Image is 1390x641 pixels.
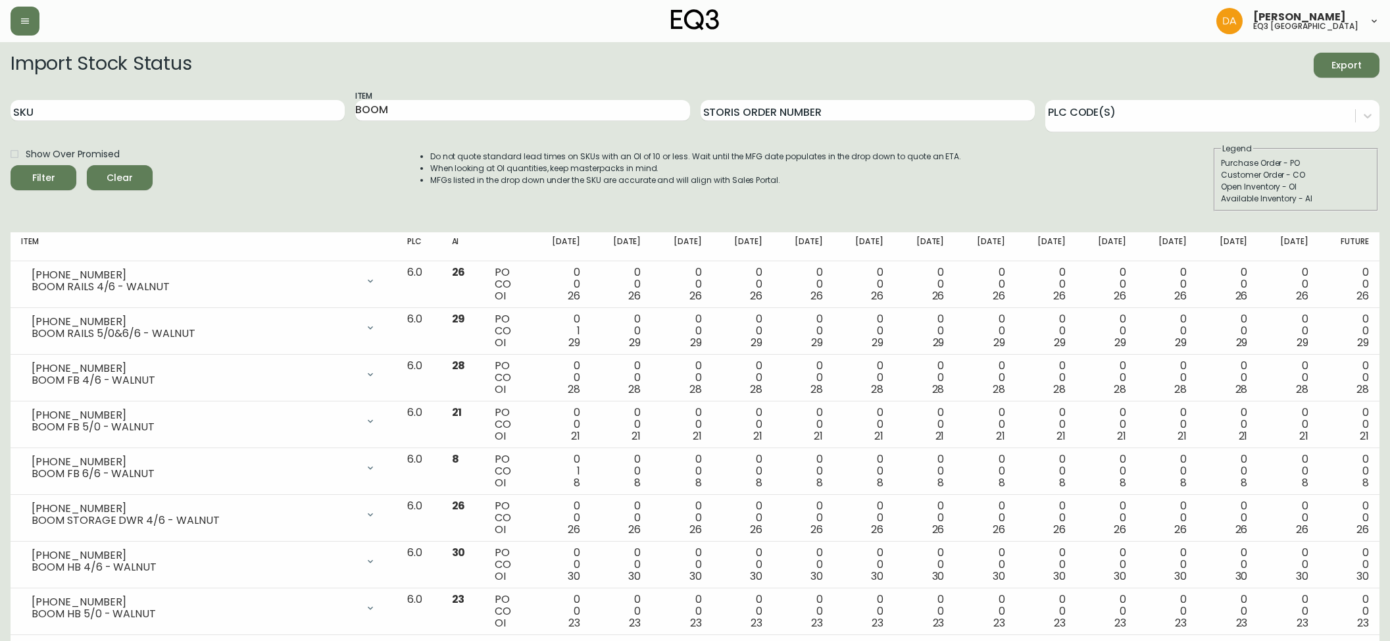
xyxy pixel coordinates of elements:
[1147,594,1187,629] div: 0 0
[1299,428,1308,444] span: 21
[1147,547,1187,582] div: 0 0
[1026,453,1066,489] div: 0 0
[965,547,1005,582] div: 0 0
[933,335,945,350] span: 29
[905,594,944,629] div: 0 0
[1056,428,1066,444] span: 21
[662,594,701,629] div: 0 0
[1235,288,1248,303] span: 26
[1147,500,1187,536] div: 0 0
[689,288,702,303] span: 26
[833,232,894,261] th: [DATE]
[871,288,883,303] span: 26
[1253,12,1346,22] span: [PERSON_NAME]
[1268,267,1308,302] div: 0 0
[1087,500,1126,536] div: 0 0
[993,382,1005,397] span: 28
[932,288,945,303] span: 26
[1114,569,1126,584] span: 30
[452,405,462,420] span: 21
[21,594,386,623] div: [PHONE_NUMBER]BOOM HB 5/0 - WALNUT
[662,500,701,536] div: 0 0
[1324,57,1369,74] span: Export
[1026,360,1066,396] div: 0 0
[397,232,441,261] th: PLC
[1147,407,1187,442] div: 0 0
[1053,522,1066,537] span: 26
[689,522,702,537] span: 26
[753,428,762,444] span: 21
[1296,522,1308,537] span: 26
[1053,569,1066,584] span: 30
[1329,313,1369,349] div: 0 0
[723,360,762,396] div: 0 0
[495,522,506,537] span: OI
[1356,382,1369,397] span: 28
[541,360,580,396] div: 0 0
[601,360,641,396] div: 0 0
[1329,500,1369,536] div: 0 0
[1296,288,1308,303] span: 26
[495,382,506,397] span: OI
[844,594,883,629] div: 0 0
[937,475,944,490] span: 8
[1087,453,1126,489] div: 0 0
[574,475,580,490] span: 8
[844,407,883,442] div: 0 0
[1076,232,1137,261] th: [DATE]
[495,335,506,350] span: OI
[783,267,823,302] div: 0 0
[397,542,441,588] td: 6.0
[32,515,357,526] div: BOOM STORAGE DWR 4/6 - WALNUT
[844,500,883,536] div: 0 0
[1235,382,1248,397] span: 28
[905,267,944,302] div: 0 0
[495,453,520,489] div: PO CO
[32,363,357,374] div: [PHONE_NUMBER]
[1053,382,1066,397] span: 28
[1357,335,1369,350] span: 29
[601,547,641,582] div: 0 0
[541,594,580,629] div: 0 0
[568,382,580,397] span: 28
[397,261,441,308] td: 6.0
[1297,335,1308,350] span: 29
[935,428,945,444] span: 21
[32,316,357,328] div: [PHONE_NUMBER]
[1329,360,1369,396] div: 0 0
[905,547,944,582] div: 0 0
[1241,475,1247,490] span: 8
[712,232,773,261] th: [DATE]
[591,232,651,261] th: [DATE]
[1174,522,1187,537] span: 26
[1329,453,1369,489] div: 0 0
[810,522,823,537] span: 26
[632,428,641,444] span: 21
[32,421,357,433] div: BOOM FB 5/0 - WALNUT
[1026,407,1066,442] div: 0 0
[1026,547,1066,582] div: 0 0
[530,232,591,261] th: [DATE]
[495,569,506,584] span: OI
[21,547,386,576] div: [PHONE_NUMBER]BOOM HB 4/6 - WALNUT
[1235,569,1248,584] span: 30
[750,288,762,303] span: 26
[1356,522,1369,537] span: 26
[662,407,701,442] div: 0 0
[495,500,520,536] div: PO CO
[1208,594,1247,629] div: 0 0
[1268,547,1308,582] div: 0 0
[1356,569,1369,584] span: 30
[1087,360,1126,396] div: 0 0
[844,313,883,349] div: 0 0
[844,360,883,396] div: 0 0
[756,475,762,490] span: 8
[32,550,357,561] div: [PHONE_NUMBER]
[965,500,1005,536] div: 0 0
[1302,475,1308,490] span: 8
[671,9,720,30] img: logo
[628,569,641,584] span: 30
[905,313,944,349] div: 0 0
[750,522,762,537] span: 26
[601,500,641,536] div: 0 0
